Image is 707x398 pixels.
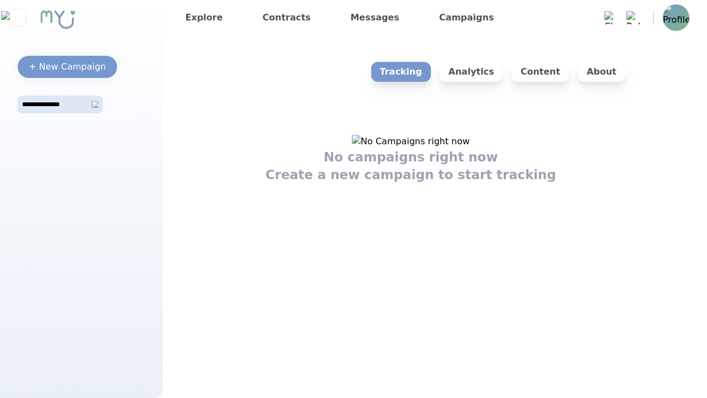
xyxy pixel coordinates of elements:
[346,9,403,27] a: Messages
[1,11,34,24] img: Close sidebar
[578,62,625,82] p: About
[663,4,689,31] img: Profile
[181,9,227,27] a: Explore
[604,11,618,24] img: Chat
[440,62,503,82] p: Analytics
[511,62,569,82] p: Content
[18,56,117,78] button: + New Campaign
[266,166,556,184] h1: Create a new campaign to start tracking
[371,62,431,82] p: Tracking
[324,148,498,166] h1: No campaigns right now
[435,9,498,27] a: Campaigns
[352,135,469,148] img: No Campaigns right now
[258,9,315,27] a: Contracts
[626,11,640,24] img: Bell
[29,60,106,74] div: + New Campaign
